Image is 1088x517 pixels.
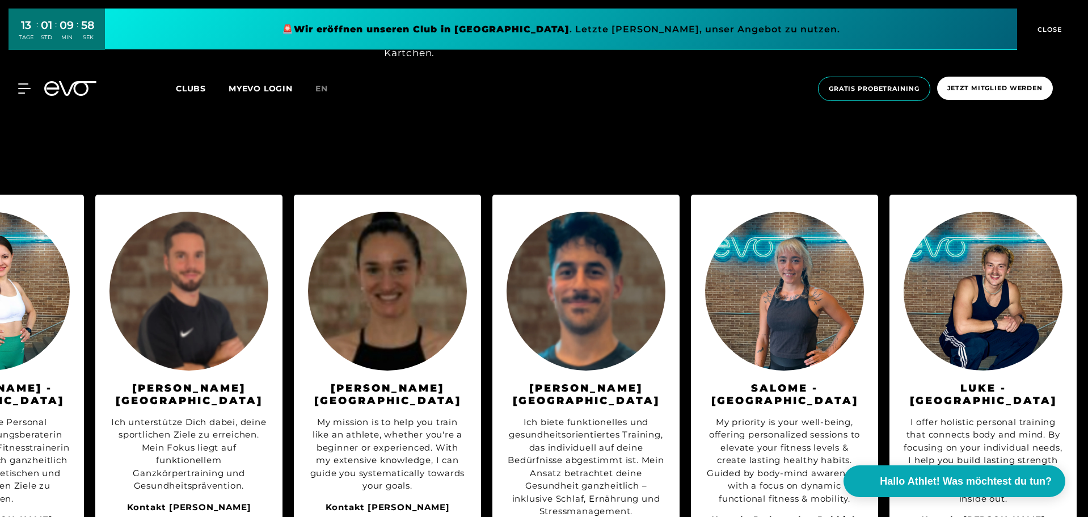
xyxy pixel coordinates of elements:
span: en [315,83,328,94]
h3: Salome - [GEOGRAPHIC_DATA] [705,382,864,407]
span: Jetzt Mitglied werden [947,83,1043,93]
div: 09 [60,17,74,33]
span: Gratis Probetraining [829,84,920,94]
h3: [PERSON_NAME][GEOGRAPHIC_DATA] [109,382,268,407]
img: Michael [109,212,268,371]
a: Clubs [176,83,229,94]
div: STD [41,33,52,41]
img: Anthony [507,212,665,371]
div: 58 [81,17,95,33]
h3: Luke - [GEOGRAPHIC_DATA] [904,382,1062,407]
div: TAGE [19,33,33,41]
div: My mission is to help you train like an athlete, whether you're a beginner or experienced. With m... [308,416,467,493]
span: CLOSE [1035,24,1062,35]
a: Jetzt Mitglied werden [934,77,1056,101]
div: 01 [41,17,52,33]
img: Luke [904,212,1062,371]
div: : [55,18,57,48]
button: Hallo Athlet! Was möchtest du tun? [844,465,1065,497]
a: Gratis Probetraining [815,77,934,101]
div: My priority is your well-being, offering personalized sessions to elevate your fitness levels & c... [705,416,864,506]
strong: Kontakt [PERSON_NAME] [326,502,450,512]
div: I offer holistic personal training that connects body and mind. By focusing on your individual ne... [904,416,1062,506]
img: Salome [705,212,864,371]
h3: [PERSON_NAME][GEOGRAPHIC_DATA] [308,382,467,407]
a: en [315,82,341,95]
div: 13 [19,17,33,33]
strong: Kontakt [PERSON_NAME] [127,502,251,512]
h3: [PERSON_NAME][GEOGRAPHIC_DATA] [507,382,665,407]
div: : [77,18,78,48]
span: Hallo Athlet! Was möchtest du tun? [880,474,1052,489]
span: Clubs [176,83,206,94]
div: MIN [60,33,74,41]
div: SEK [81,33,95,41]
img: Andrea [308,212,467,371]
a: MYEVO LOGIN [229,83,293,94]
button: CLOSE [1017,9,1079,50]
div: Ich unterstütze Dich dabei, deine sportlichen Ziele zu erreichen. Mein Fokus liegt auf funktionel... [109,416,268,493]
div: : [36,18,38,48]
